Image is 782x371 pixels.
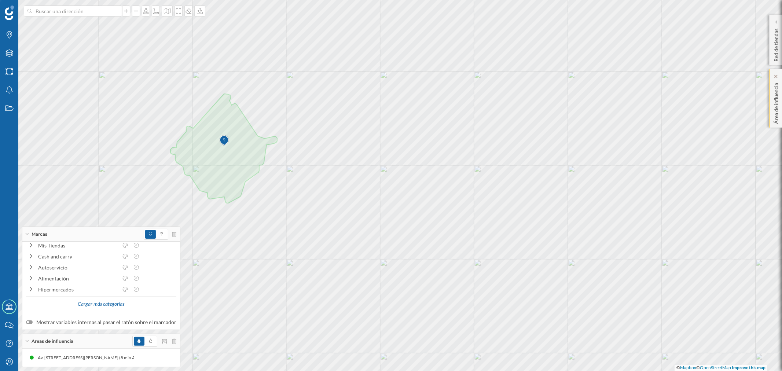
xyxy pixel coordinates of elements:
a: Improve this map [732,365,766,370]
div: Av. [STREET_ADDRESS][PERSON_NAME] (8 min Andando) [36,354,154,361]
div: Cash and carry [38,253,118,260]
a: Mapbox [680,365,696,370]
span: Marcas [32,231,47,238]
div: Autoservicio [38,264,118,271]
img: Marker [219,133,228,148]
div: © © [675,365,767,371]
div: Alimentación [38,275,118,282]
a: OpenStreetMap [700,365,731,370]
span: Soporte [15,5,41,12]
div: Hipermercados [38,286,118,293]
p: Red de tiendas [772,26,780,62]
div: Mis Tiendas [38,242,118,249]
span: Áreas de influencia [32,338,73,345]
img: Geoblink Logo [5,5,14,20]
div: Cargar más categorías [74,298,129,311]
label: Mostrar variables internas al pasar el ratón sobre el marcador [26,319,176,326]
p: Área de influencia [772,80,780,124]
